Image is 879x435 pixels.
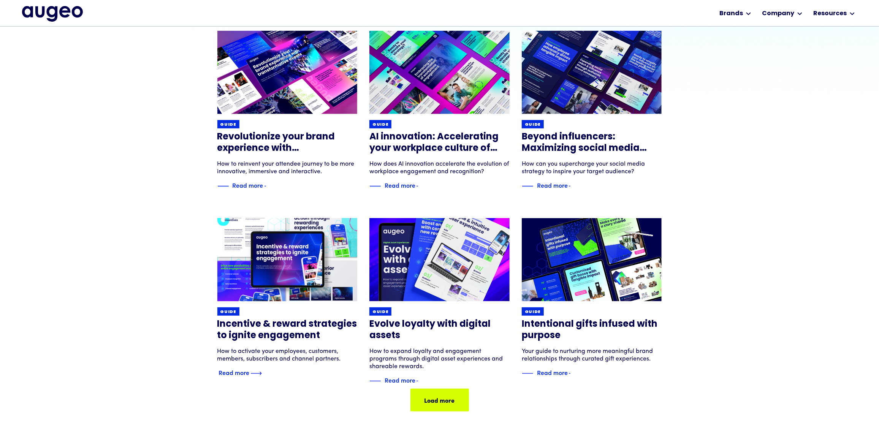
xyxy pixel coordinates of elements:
div: Resources [813,9,847,18]
div: Guide [220,309,236,315]
a: GuideEvolve loyalty with digital assetsHow to expand loyalty and engagement programs through digi... [369,218,510,386]
img: Augeo's full logo in midnight blue. [22,6,83,21]
a: GuideBeyond influencers: Maximizing social media reach through authentic brand advocacyHow can yo... [522,31,662,191]
h3: Revolutionize your brand experience with transformative events [217,131,358,154]
img: Blue text arrow [250,369,262,378]
div: Guide [525,309,541,315]
h3: AI innovation: Accelerating your workplace culture of recognition & connection [369,131,510,154]
div: How can you supercharge your social media strategy to inspire your target audience? [522,160,662,176]
a: GuideRevolutionize your brand experience with transformative eventsHow to reinvent your attendee ... [217,31,358,191]
img: Blue text arrow [264,182,276,191]
div: Guide [525,122,541,128]
img: Blue decorative line [522,369,533,378]
div: Read more [385,180,415,190]
a: GuideIntentional gifts infused with purposeYour guide to nurturing more meaningful brand relation... [522,218,662,378]
a: GuideAI innovation: Accelerating your workplace culture of recognition & connectionHow does AI in... [369,31,510,191]
div: How to activate your employees, customers, members, subscribers and channel partners. [217,348,358,363]
div: Guide [372,122,388,128]
div: Read more [219,368,250,377]
img: Blue decorative line [522,182,533,191]
h3: Incentive & reward strategies to ignite engagement [217,319,358,342]
h3: Beyond influencers: Maximizing social media reach through authentic brand advocacy [522,131,662,154]
a: Next Page [410,389,469,411]
img: Blue text arrow [416,376,428,386]
div: How does AI innovation accelerate the evolution of workplace engagement and recognition? [369,160,510,176]
div: Read more [385,375,415,384]
div: Read more [233,180,263,190]
div: Guide [372,309,388,315]
div: Brands [719,9,743,18]
img: Blue decorative line [217,182,229,191]
div: How to reinvent your attendee journey to be more innovative, immersive and interactive. [217,160,358,176]
a: GuideIncentive & reward strategies to ignite engagementHow to activate your employees, customers,... [217,218,358,378]
div: List [217,389,662,411]
div: Guide [220,122,236,128]
img: Blue text arrow [416,182,428,191]
div: Company [762,9,794,18]
h3: Evolve loyalty with digital assets [369,319,510,342]
div: Your guide to nurturing more meaningful brand relationships through curated gift experiences. [522,348,662,363]
img: Blue decorative line [369,182,381,191]
img: Blue decorative line [369,376,381,386]
div: Read more [537,180,568,190]
img: Blue text arrow [569,182,580,191]
h3: Intentional gifts infused with purpose [522,319,662,342]
div: Read more [537,368,568,377]
img: Blue text arrow [569,369,580,378]
a: home [22,6,83,21]
div: How to expand loyalty and engagement programs through digital asset experiences and shareable rew... [369,348,510,370]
